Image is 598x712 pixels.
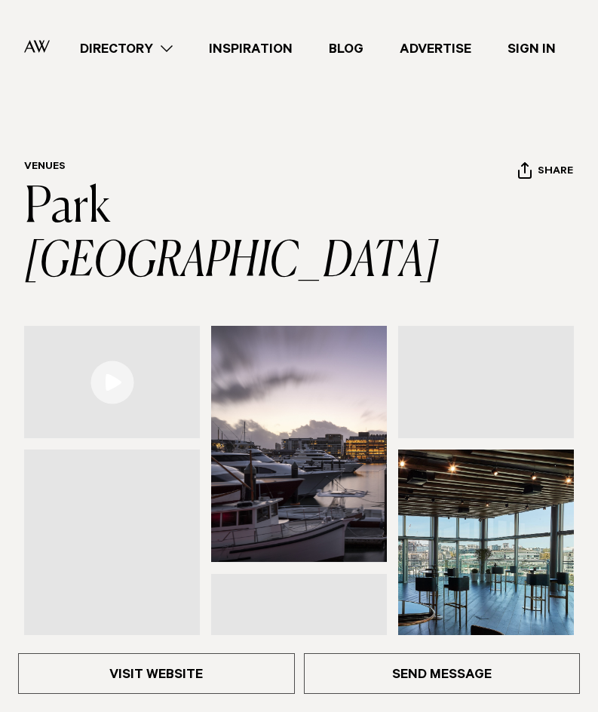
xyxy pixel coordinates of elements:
[382,38,489,59] a: Advertise
[398,326,574,438] a: Floral installation at Park Hyatt Auckland
[489,38,574,59] a: Sign In
[24,40,50,53] img: Auckland Weddings Logo
[311,38,382,59] a: Blog
[18,653,295,694] a: Visit Website
[211,574,387,686] a: Auckland harbour views
[398,450,574,686] img: Mingling area at Park Hyatt Auckland
[304,653,581,694] a: Send Message
[24,161,66,173] a: Venues
[191,38,311,59] a: Inspiration
[211,326,387,562] img: Yacht in the harbour at Park Hyatt Auckland
[62,38,191,59] a: Directory
[538,165,573,180] span: Share
[517,161,574,184] button: Share
[24,184,439,287] a: Park [GEOGRAPHIC_DATA]
[24,450,200,686] a: indoor ceremony with floral installation at Park Hyatt Auckland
